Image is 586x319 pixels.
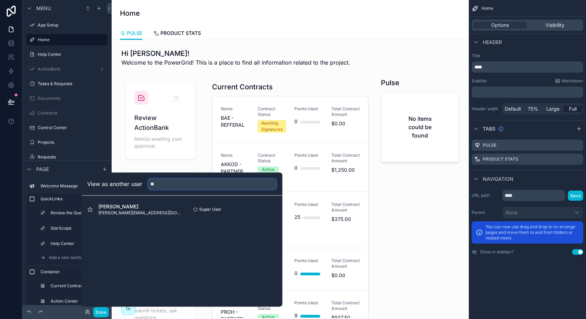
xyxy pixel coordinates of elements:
[87,180,142,188] h2: View as another user
[98,203,182,210] span: [PERSON_NAME]
[27,107,107,119] a: Contracts
[472,87,583,98] div: scrollable content
[483,125,495,132] span: Tabs
[38,52,106,57] label: Help Center
[569,105,577,112] span: Full
[98,210,182,216] span: [PERSON_NAME][EMAIL_ADDRESS][DOMAIN_NAME]
[49,255,85,260] span: Add a new section
[472,106,499,112] label: Header width
[486,224,579,241] p: You can now use drag and drop to re-arrange pages and move them to and from folders or nested views
[528,105,538,112] span: 75%
[38,140,106,145] label: Projects
[93,307,109,317] button: Done
[483,176,513,183] span: Navigation
[27,34,107,45] a: Home
[483,156,518,162] label: PRODUCT STATS
[51,225,103,231] label: StarScope
[27,20,107,31] a: App Setup
[505,105,521,112] span: Default
[472,61,583,73] div: scrollable content
[546,22,564,29] span: Visibility
[127,30,142,37] span: PULSE
[22,177,112,305] div: scrollable content
[483,142,496,148] label: PULSE
[40,183,105,189] label: Welcome Message
[120,8,140,18] h1: Home
[40,196,105,202] label: QuickLinks
[546,105,559,112] span: Large
[491,22,509,29] span: Options
[199,207,221,212] span: Super User
[27,93,107,104] a: Documents
[27,78,107,89] a: Tasks & Requests
[568,191,583,201] button: Save
[472,53,583,59] label: Title
[153,27,201,41] a: PRODUCT STATS
[36,166,49,173] span: Page
[27,49,107,60] a: Help Center
[472,210,499,215] label: Parent
[51,241,103,246] label: Help Center
[502,207,583,218] button: None
[160,30,201,37] span: PRODUCT STATS
[38,110,106,116] label: Contracts
[483,39,502,46] span: Header
[472,78,487,84] label: Subtitle
[555,78,583,84] a: Markdown
[51,298,103,304] label: Action Center
[480,249,513,255] label: Show in sidebar?
[472,193,499,198] label: URL path
[36,5,51,12] span: Menu
[27,122,107,133] a: Control Center
[562,78,583,84] span: Markdown
[38,22,106,28] label: App Setup
[505,209,518,216] span: None
[40,269,105,275] label: Container
[38,154,106,160] label: Requests
[38,37,103,43] label: Home
[120,27,142,40] a: PULSE
[27,151,107,163] a: Requests
[27,137,107,148] a: Projects
[27,64,107,75] a: ActionBank
[51,210,103,216] label: Review the Queue
[38,66,96,72] label: ActionBank
[38,81,106,87] label: Tasks & Requests
[51,283,103,289] label: Current Contract
[38,125,106,131] label: Control Center
[481,6,493,11] span: Home
[38,96,106,101] label: Documents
